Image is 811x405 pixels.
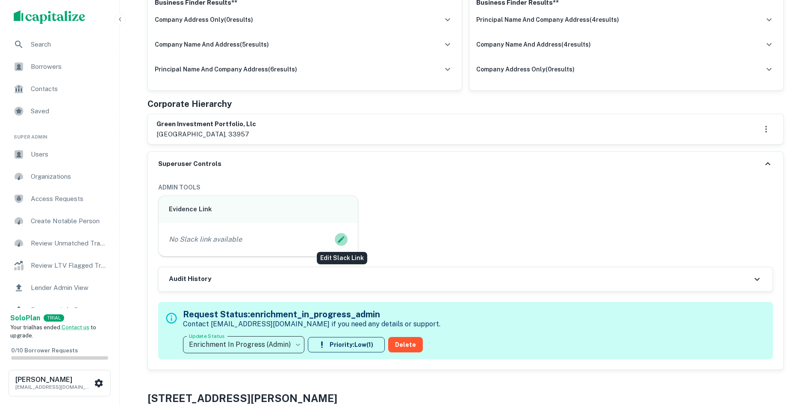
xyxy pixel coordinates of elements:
[7,144,112,165] a: Users
[147,98,232,110] h5: Corporate Hierarchy
[44,314,64,322] div: TRIAL
[183,333,304,357] div: Enrichment In Progress (Admin)
[31,171,107,182] span: Organizations
[183,319,440,329] p: Contact [EMAIL_ADDRESS][DOMAIN_NAME] if you need any details or support.
[317,252,367,264] div: Edit Slack Link
[10,324,96,339] span: Your trial has ended. to upgrade.
[31,62,107,72] span: Borrowers
[7,300,112,320] a: Borrower Info Requests
[7,34,112,55] a: Search
[7,79,112,99] a: Contacts
[388,337,423,352] button: Delete
[31,106,107,116] span: Saved
[169,204,348,214] h6: Evidence Link
[768,337,811,378] iframe: Chat Widget
[31,194,107,204] span: Access Requests
[308,337,385,352] button: Priority:Low(1)
[31,260,107,271] span: Review LTV Flagged Transactions
[7,233,112,254] a: Review Unmatched Transactions
[11,347,78,354] span: 0 / 10 Borrower Requests
[31,216,107,226] span: Create Notable Person
[169,234,242,245] p: No Slack link available
[15,383,92,391] p: [EMAIL_ADDRESS][DOMAIN_NAME]
[169,274,211,284] h6: Audit History
[335,233,348,246] button: Edit Slack Link
[156,119,256,129] h6: green investment portfolio, llc
[476,65,575,74] h6: company address only ( 0 results)
[31,149,107,160] span: Users
[9,370,111,396] button: [PERSON_NAME][EMAIL_ADDRESS][DOMAIN_NAME]
[31,39,107,50] span: Search
[155,65,297,74] h6: principal name and company address ( 6 results)
[7,211,112,231] a: Create Notable Person
[476,40,591,49] h6: company name and address ( 4 results)
[31,238,107,248] span: Review Unmatched Transactions
[476,15,619,24] h6: principal name and company address ( 4 results)
[156,129,256,139] p: [GEOGRAPHIC_DATA], 33957
[10,314,40,322] strong: Solo Plan
[62,324,89,331] a: Contact us
[189,332,224,340] label: Update Status
[158,159,221,169] h6: Superuser Controls
[7,123,112,144] li: Super Admin
[7,278,112,298] a: Lender Admin View
[31,84,107,94] span: Contacts
[7,166,112,187] a: Organizations
[7,255,112,276] a: Review LTV Flagged Transactions
[31,305,107,315] span: Borrower Info Requests
[155,40,269,49] h6: company name and address ( 5 results)
[31,283,107,293] span: Lender Admin View
[15,376,92,383] h6: [PERSON_NAME]
[158,183,773,192] h6: ADMIN TOOLS
[10,313,40,323] a: SoloPlan
[183,308,440,321] h5: Request Status: enrichment_in_progress_admin
[7,101,112,121] a: Saved
[14,10,86,24] img: capitalize-logo.png
[155,15,253,24] h6: company address only ( 0 results)
[7,189,112,209] a: Access Requests
[7,56,112,77] a: Borrowers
